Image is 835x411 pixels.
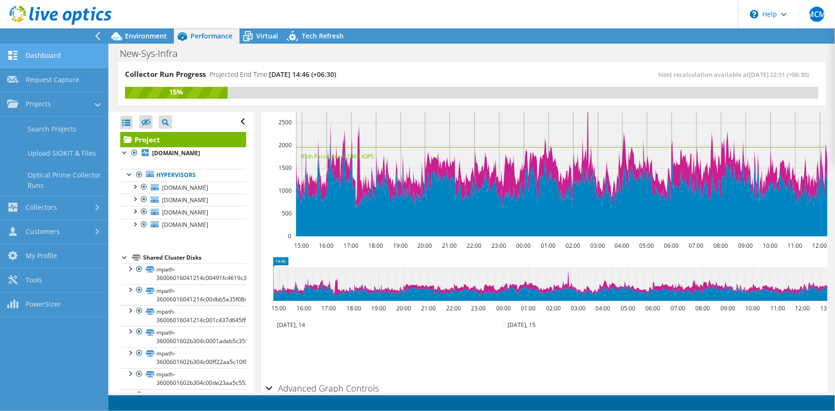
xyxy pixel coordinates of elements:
[162,221,208,229] span: [DOMAIN_NAME]
[115,48,192,59] h1: New-Sys-Infra
[278,187,292,195] text: 1000
[301,152,374,160] text: 95th Percentile = 1962 IOPS
[763,242,777,250] text: 10:00
[809,7,825,22] span: MCM
[491,242,506,250] text: 23:00
[120,169,246,181] a: Hypervisors
[393,242,408,250] text: 19:00
[319,242,334,250] text: 16:00
[162,208,208,216] span: [DOMAIN_NAME]
[396,304,411,312] text: 20:00
[695,304,710,312] text: 08:00
[471,304,486,312] text: 23:00
[120,326,246,347] a: mpath-3600601602b304c0001adab5c355bed9d
[120,368,246,389] a: mpath-3600601602b304c00de23aa5c552da782
[745,304,760,312] text: 10:00
[750,10,758,19] svg: \n
[713,242,728,250] text: 08:00
[467,242,481,250] text: 22:00
[658,70,814,79] span: Next recalculation available at
[614,242,629,250] text: 04:00
[120,132,246,147] a: Project
[671,304,685,312] text: 07:00
[720,304,735,312] text: 09:00
[496,304,511,312] text: 00:00
[152,149,200,157] b: [DOMAIN_NAME]
[820,304,835,312] text: 13:00
[191,31,232,40] span: Performance
[278,141,292,149] text: 2000
[162,196,208,204] span: [DOMAIN_NAME]
[787,242,802,250] text: 11:00
[210,69,336,80] h4: Projected End Time:
[269,70,336,79] span: [DATE] 14:46 (+06:30)
[770,304,785,312] text: 11:00
[120,347,246,368] a: mpath-3600601602b304c00ff22aa5c10f83dfd
[595,304,610,312] text: 04:00
[421,304,436,312] text: 21:00
[521,304,536,312] text: 01:00
[417,242,432,250] text: 20:00
[546,304,561,312] text: 02:00
[541,242,556,250] text: 01:00
[621,304,635,312] text: 05:00
[120,284,246,305] a: mpath-36006016041214c00dbb5a35f08dfe952
[371,304,386,312] text: 19:00
[278,164,292,172] text: 1500
[120,181,246,194] a: [DOMAIN_NAME]
[738,242,753,250] text: 09:00
[125,31,167,40] span: Environment
[282,209,292,217] text: 500
[645,304,660,312] text: 06:00
[664,242,679,250] text: 06:00
[120,263,246,284] a: mpath-36006016041214c00491fc4619c3d3dc5
[516,242,531,250] text: 00:00
[120,194,246,206] a: [DOMAIN_NAME]
[288,232,291,240] text: 0
[795,304,810,312] text: 12:00
[590,242,605,250] text: 03:00
[812,242,827,250] text: 12:00
[294,242,309,250] text: 15:00
[297,304,311,312] text: 16:00
[120,305,246,326] a: mpath-36006016041214c001c437d645ff31abe
[442,242,457,250] text: 21:00
[143,252,246,263] div: Shared Cluster Disks
[346,304,361,312] text: 18:00
[321,304,336,312] text: 17:00
[571,304,585,312] text: 03:00
[749,70,809,79] span: [DATE] 22:51 (+06:30)
[256,31,278,40] span: Virtual
[302,31,344,40] span: Tech Refresh
[689,242,703,250] text: 07:00
[120,147,246,159] a: [DOMAIN_NAME]
[278,118,292,126] text: 2500
[566,242,580,250] text: 02:00
[271,304,286,312] text: 15:00
[266,379,379,398] h2: Advanced Graph Controls
[125,87,228,97] div: 15%
[368,242,383,250] text: 18:00
[344,242,358,250] text: 17:00
[639,242,654,250] text: 05:00
[120,206,246,218] a: [DOMAIN_NAME]
[162,184,208,192] span: [DOMAIN_NAME]
[120,389,246,410] a: mpath-3600601602b304c005823aa5c2f3e6199
[120,219,246,231] a: [DOMAIN_NAME]
[446,304,461,312] text: 22:00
